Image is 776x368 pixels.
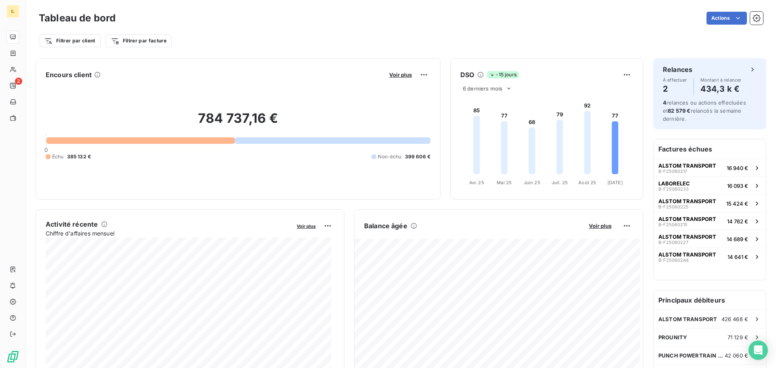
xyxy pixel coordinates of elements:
span: B-F25060233 [658,187,689,191]
h6: Encours client [46,70,92,80]
span: B-F25060215 [658,222,687,227]
h4: 434,3 k € [700,82,742,95]
button: Voir plus [586,222,614,229]
span: 0 [44,147,48,153]
span: 42 060 € [725,352,748,359]
span: relances ou actions effectuées et relancés la semaine dernière. [663,99,746,122]
span: B-F25060244 [658,258,689,263]
button: Filtrer par client [39,34,101,47]
span: 426 468 € [721,316,748,322]
h6: Principaux débiteurs [654,290,766,310]
button: Voir plus [294,222,318,229]
img: Logo LeanPay [6,350,19,363]
span: 14 762 € [727,218,748,225]
span: B-F25060227 [658,240,688,245]
button: ALSTOM TRANSPORTB-F2506022714 689 € [654,230,766,248]
span: 71 129 € [727,334,748,341]
button: Filtrer par facture [105,34,172,47]
span: ALSTOM TRANSPORT [658,251,716,258]
span: 15 424 € [726,200,748,207]
div: IL [6,5,19,18]
span: Échu [52,153,64,160]
span: Voir plus [297,223,316,229]
span: 16 093 € [727,183,748,189]
tspan: Juin 25 [524,180,540,185]
h6: Balance âgée [364,221,407,231]
tspan: [DATE] [607,180,623,185]
span: 399 606 € [405,153,430,160]
button: LABORELECB-F2506023316 093 € [654,177,766,194]
span: B-F25060225 [658,204,689,209]
span: Non-échu [378,153,401,160]
button: ALSTOM TRANSPORTB-F2506021514 762 € [654,212,766,230]
h2: 784 737,16 € [46,110,430,135]
h6: DSO [460,70,474,80]
span: 4 [663,99,666,106]
span: 14 641 € [727,254,748,260]
span: Voir plus [389,71,412,78]
h3: Tableau de bord [39,11,116,25]
span: PUNCH POWERTRAIN NV [658,352,725,359]
span: PROUNITY [658,334,687,341]
span: À effectuer [663,78,687,82]
button: ALSTOM TRANSPORTB-F2506024414 641 € [654,248,766,265]
span: ALSTOM TRANSPORT [658,198,716,204]
button: Voir plus [387,71,414,78]
h6: Factures échues [654,139,766,159]
button: ALSTOM TRANSPORTB-F2506021716 940 € [654,159,766,177]
span: Voir plus [589,223,612,229]
span: 6 derniers mois [463,85,502,92]
span: ALSTOM TRANSPORT [658,316,717,322]
span: 82 579 € [668,107,690,114]
tspan: Mai 25 [497,180,512,185]
h6: Activité récente [46,219,98,229]
h6: Relances [663,65,692,74]
span: 16 940 € [727,165,748,171]
tspan: Juil. 25 [552,180,568,185]
span: 2 [15,78,22,85]
span: -15 jours [487,71,519,78]
span: ALSTOM TRANSPORT [658,162,716,169]
tspan: Avr. 25 [469,180,484,185]
span: ALSTOM TRANSPORT [658,233,716,240]
span: ALSTOM TRANSPORT [658,216,716,222]
span: 14 689 € [727,236,748,242]
span: 385 132 € [67,153,91,160]
h4: 2 [663,82,687,95]
span: LABORELEC [658,180,690,187]
span: Chiffre d'affaires mensuel [46,229,291,238]
span: Montant à relancer [700,78,742,82]
tspan: Août 25 [578,180,596,185]
button: Actions [706,12,747,25]
span: B-F25060217 [658,169,687,174]
button: ALSTOM TRANSPORTB-F2506022515 424 € [654,194,766,212]
div: Open Intercom Messenger [749,341,768,360]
